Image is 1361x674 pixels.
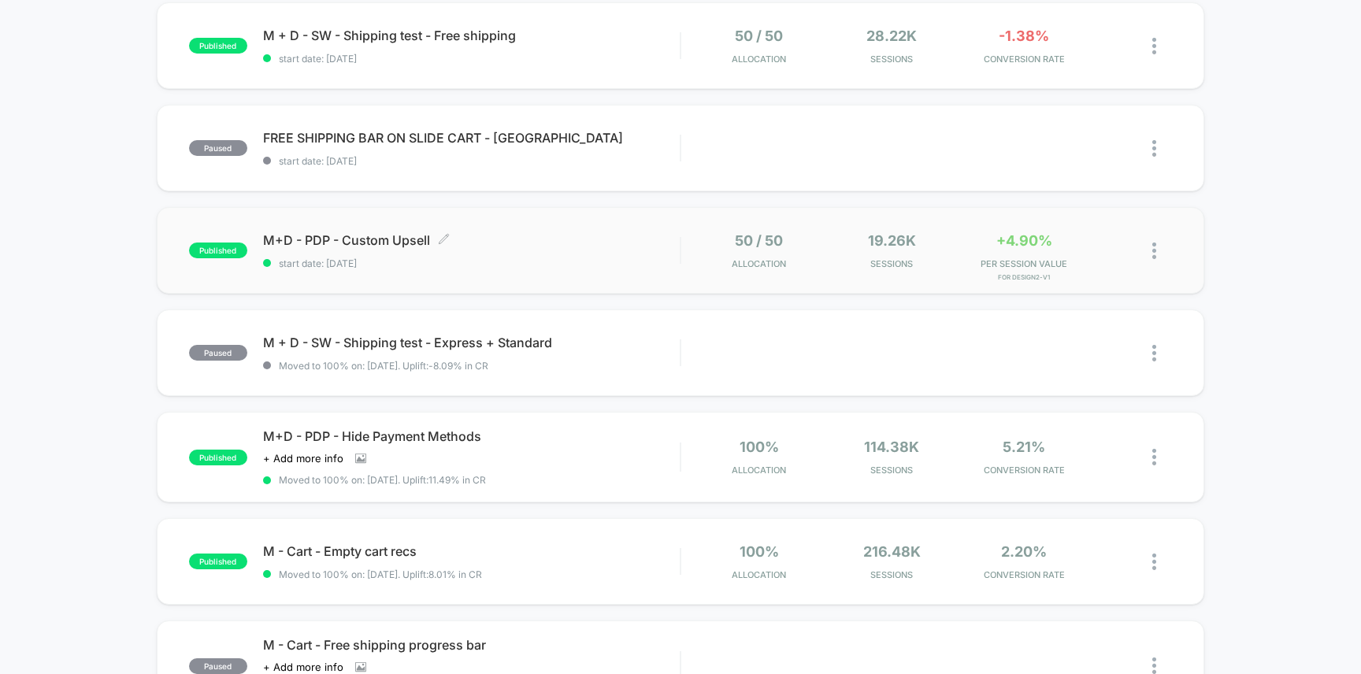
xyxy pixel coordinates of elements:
[829,54,954,65] span: Sessions
[962,54,1086,65] span: CONVERSION RATE
[1152,345,1156,361] img: close
[1152,140,1156,157] img: close
[263,53,680,65] span: start date: [DATE]
[263,637,680,653] span: M - Cart - Free shipping progress bar
[735,232,783,249] span: 50 / 50
[263,257,680,269] span: start date: [DATE]
[962,258,1086,269] span: PER SESSION VALUE
[829,569,954,580] span: Sessions
[1152,449,1156,465] img: close
[863,543,921,560] span: 216.48k
[1152,554,1156,570] img: close
[829,258,954,269] span: Sessions
[189,450,247,465] span: published
[732,569,786,580] span: Allocation
[740,439,779,455] span: 100%
[263,155,680,167] span: start date: [DATE]
[263,130,680,146] span: FREE SHIPPING BAR ON SLIDE CART - [GEOGRAPHIC_DATA]
[735,28,783,44] span: 50 / 50
[189,554,247,569] span: published
[263,543,680,559] span: M - Cart - Empty cart recs
[829,465,954,476] span: Sessions
[732,465,786,476] span: Allocation
[1003,439,1045,455] span: 5.21%
[962,465,1086,476] span: CONVERSION RATE
[189,243,247,258] span: published
[263,232,680,248] span: M+D - PDP - Custom Upsell
[189,140,247,156] span: paused
[263,428,680,444] span: M+D - PDP - Hide Payment Methods
[1152,38,1156,54] img: close
[999,28,1049,44] span: -1.38%
[279,474,486,486] span: Moved to 100% on: [DATE] . Uplift: 11.49% in CR
[1152,243,1156,259] img: close
[263,661,343,673] span: + Add more info
[962,569,1086,580] span: CONVERSION RATE
[263,335,680,350] span: M + D - SW - Shipping test - Express + Standard
[1001,543,1047,560] span: 2.20%
[189,345,247,361] span: paused
[732,54,786,65] span: Allocation
[263,452,343,465] span: + Add more info
[279,568,482,580] span: Moved to 100% on: [DATE] . Uplift: 8.01% in CR
[962,273,1086,281] span: for Design2-V1
[732,258,786,269] span: Allocation
[263,28,680,43] span: M + D - SW - Shipping test - Free shipping
[279,360,488,372] span: Moved to 100% on: [DATE] . Uplift: -8.09% in CR
[996,232,1052,249] span: +4.90%
[1152,657,1156,674] img: close
[866,28,917,44] span: 28.22k
[864,439,919,455] span: 114.38k
[740,543,779,560] span: 100%
[189,658,247,674] span: paused
[868,232,916,249] span: 19.26k
[189,38,247,54] span: published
